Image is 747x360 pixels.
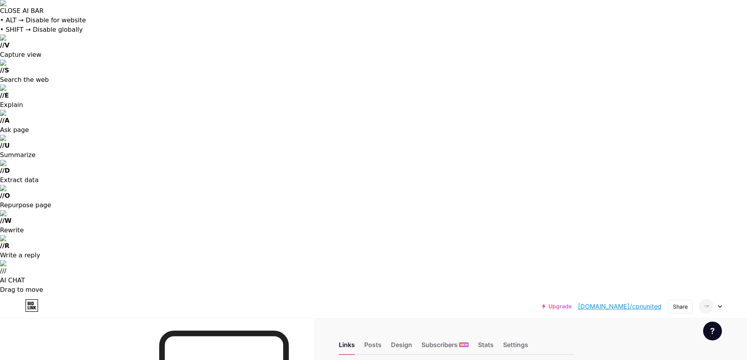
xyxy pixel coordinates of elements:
div: Share [673,302,688,311]
div: Settings [503,340,528,354]
a: [DOMAIN_NAME]/cpnunited [578,302,662,311]
span: NEW [460,342,468,347]
a: Upgrade [542,303,572,309]
div: Stats [478,340,494,354]
img: cpnunited [699,299,714,314]
div: Subscribers [422,340,469,354]
div: Posts [364,340,382,354]
div: Design [391,340,412,354]
div: Links [339,340,355,354]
